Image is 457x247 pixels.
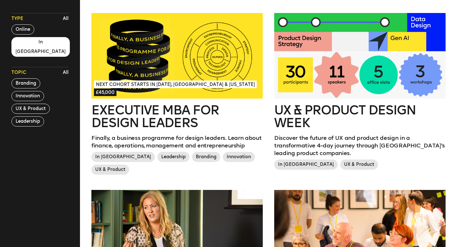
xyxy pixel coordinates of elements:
[274,104,446,129] h2: UX & Product Design Week
[91,13,263,177] a: Next Cohort Starts in [DATE], [GEOGRAPHIC_DATA] & [US_STATE]£45,000Executive MBA for Design Leade...
[91,152,155,162] span: In [GEOGRAPHIC_DATA]
[11,104,50,114] button: UX & Product
[11,116,44,127] button: Leadership
[274,134,446,157] p: Discover the future of UX and product design in a transformative 4-day journey through [GEOGRAPHI...
[157,152,189,162] span: Leadership
[11,37,70,57] button: In [GEOGRAPHIC_DATA]
[91,165,129,175] span: UX & Product
[274,159,338,170] span: In [GEOGRAPHIC_DATA]
[11,78,40,88] button: Branding
[61,68,70,77] button: All
[11,16,23,22] span: Type
[274,13,446,172] a: UX & Product Design WeekDiscover the future of UX and product design in a transformative 4-day jo...
[223,152,255,162] span: Innovation
[11,91,44,101] button: Innovation
[11,24,34,35] button: Online
[61,14,70,23] button: All
[91,134,263,149] p: Finally, a business programme for design leaders. Learn about finance, operations, management and...
[94,88,116,96] span: £45,000
[91,104,263,129] h2: Executive MBA for Design Leaders
[94,81,257,88] span: Next Cohort Starts in [DATE], [GEOGRAPHIC_DATA] & [US_STATE]
[11,69,26,76] span: Topic
[340,159,378,170] span: UX & Product
[192,152,220,162] span: Branding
